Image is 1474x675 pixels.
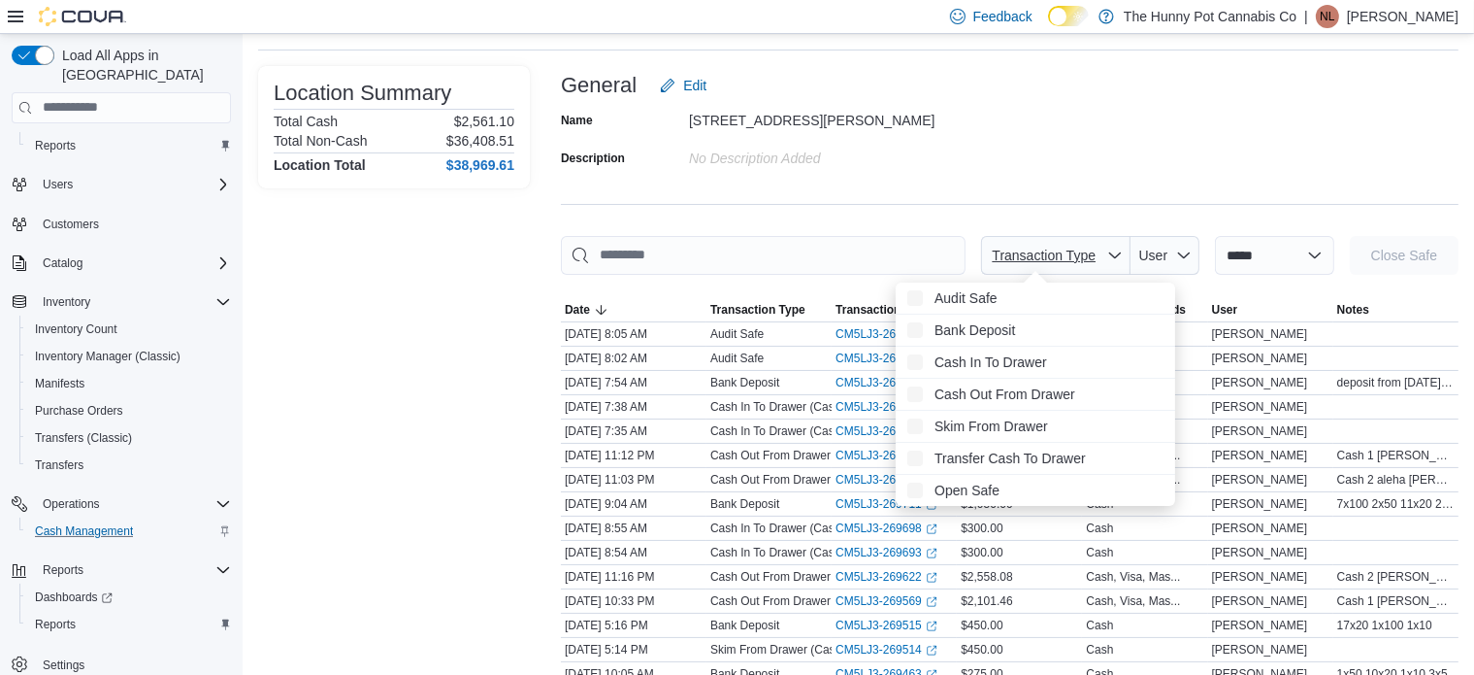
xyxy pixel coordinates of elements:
[835,351,937,366] a: CM5LJ3-269886External link
[561,74,637,97] h3: General
[561,322,706,346] div: [DATE] 8:05 AM
[561,395,706,419] div: [DATE] 7:38 AM
[565,302,590,318] span: Date
[27,134,83,157] a: Reports
[35,173,231,196] span: Users
[835,472,937,488] a: CM5LJ3-269842External link
[27,520,141,543] a: Cash Management
[835,593,937,609] a: CM5LJ3-269569External link
[27,345,231,368] span: Inventory Manager (Classic)
[1212,302,1238,318] span: User
[926,621,937,632] svg: External link
[896,475,1175,506] li: Open Safe
[835,448,937,463] a: CM5LJ3-269860External link
[27,613,231,636] span: Reports
[27,345,188,368] a: Inventory Manager (Classic)
[446,133,514,149] p: $36,408.51
[27,586,120,609] a: Dashboards
[274,157,366,173] h4: Location Total
[27,613,83,636] a: Reports
[710,399,855,415] p: Cash In To Drawer (Cash 2)
[35,212,231,236] span: Customers
[835,423,937,439] a: CM5LJ3-269883External link
[896,283,1175,315] li: Audit Safe
[710,472,878,488] p: Cash Out From Drawer (Cash 2)
[652,66,714,105] button: Edit
[835,375,937,390] a: CM5LJ3-269885External link
[43,496,100,512] span: Operations
[1212,521,1308,536] span: [PERSON_NAME]
[4,210,239,238] button: Customers
[27,454,91,477] a: Transfers
[710,569,878,585] p: Cash Out From Drawer (Cash 2)
[1337,375,1455,390] span: deposit from [DATE] cash 1: $425 cash 2: $480
[835,496,937,512] a: CM5LJ3-269711External link
[1212,569,1308,585] span: [PERSON_NAME]
[973,7,1032,26] span: Feedback
[27,454,231,477] span: Transfers
[934,415,1163,438] span: Skim From Drawer
[35,617,76,632] span: Reports
[934,351,1163,374] span: Cash In To Drawer
[710,642,855,658] p: Skim From Drawer (Cash 2)
[1212,448,1308,463] span: [PERSON_NAME]
[961,642,1002,658] span: $450.00
[35,376,84,391] span: Manifests
[1048,6,1089,26] input: Dark Mode
[43,177,73,192] span: Users
[992,248,1096,263] span: Transaction Type
[926,548,937,559] svg: External link
[561,151,625,166] label: Description
[35,558,231,582] span: Reports
[926,645,937,657] svg: External link
[561,541,706,564] div: [DATE] 8:54 AM
[43,658,84,673] span: Settings
[4,171,239,198] button: Users
[961,593,1012,609] span: $2,101.46
[1212,375,1308,390] span: [PERSON_NAME]
[43,562,83,578] span: Reports
[1333,298,1458,321] button: Notes
[35,492,108,516] button: Operations
[1212,326,1308,342] span: [PERSON_NAME]
[35,173,81,196] button: Users
[561,614,706,637] div: [DATE] 5:16 PM
[1337,472,1455,488] span: Cash 2 aleha [PERSON_NAME] [PERSON_NAME] Deposit: $484.90 Rc
[710,448,878,463] p: Cash Out From Drawer (Cash 1)
[35,558,91,582] button: Reports
[1086,593,1180,609] div: Cash, Visa, Mas...
[27,520,231,543] span: Cash Management
[35,290,231,314] span: Inventory
[835,399,937,415] a: CM5LJ3-269884External link
[896,443,1175,475] li: Transfer Cash To Drawer
[689,143,949,166] div: No Description added
[1048,26,1049,27] span: Dark Mode
[27,399,231,422] span: Purchase Orders
[1124,5,1296,28] p: The Hunny Pot Cannabis Co
[961,521,1002,536] span: $300.00
[19,584,239,611] a: Dashboards
[27,372,231,395] span: Manifests
[710,496,779,512] p: Bank Deposit
[1212,496,1308,512] span: [PERSON_NAME]
[19,424,239,452] button: Transfers (Classic)
[19,452,239,479] button: Transfers
[35,590,113,605] span: Dashboards
[561,565,706,589] div: [DATE] 11:16 PM
[710,593,878,609] p: Cash Out From Drawer (Cash 1)
[43,217,99,232] span: Customers
[1347,5,1458,28] p: [PERSON_NAME]
[1304,5,1308,28] p: |
[27,134,231,157] span: Reports
[1350,236,1458,275] button: Close Safe
[35,252,90,275] button: Catalog
[43,294,90,310] span: Inventory
[27,318,125,341] a: Inventory Count
[35,138,76,153] span: Reports
[446,157,514,173] h4: $38,969.61
[1212,423,1308,439] span: [PERSON_NAME]
[835,618,937,633] a: CM5LJ3-269515External link
[35,492,231,516] span: Operations
[561,492,706,516] div: [DATE] 9:04 AM
[54,46,231,84] span: Load All Apps in [GEOGRAPHIC_DATA]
